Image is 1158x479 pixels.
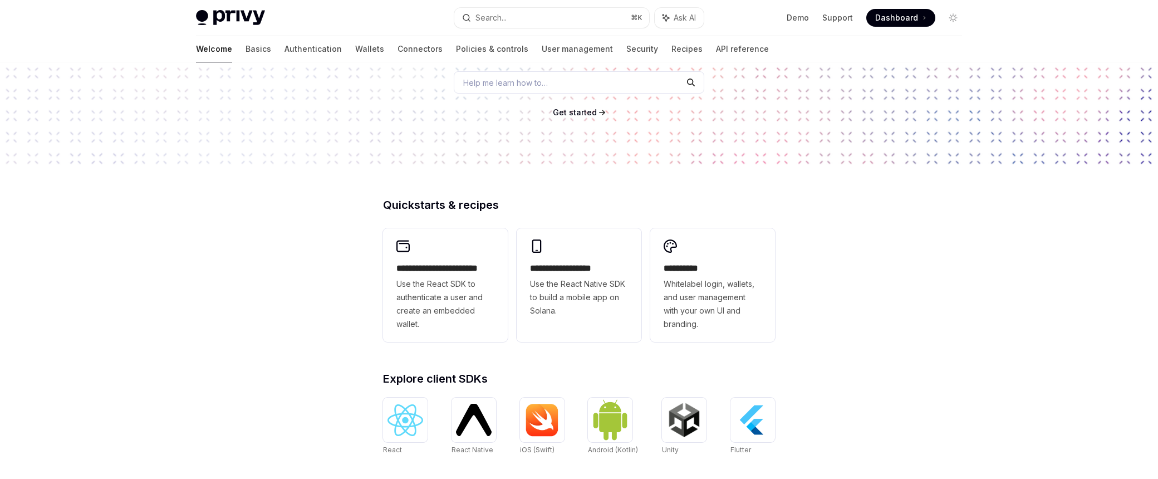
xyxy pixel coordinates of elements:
button: Ask AI [655,8,704,28]
a: FlutterFlutter [730,398,775,456]
a: Dashboard [866,9,935,27]
span: Unity [662,446,679,454]
span: Ask AI [674,12,696,23]
button: Search...⌘K [454,8,649,28]
span: Quickstarts & recipes [383,199,499,211]
a: API reference [716,36,769,62]
span: Get started [553,107,597,117]
a: Welcome [196,36,232,62]
span: React [383,446,402,454]
span: Whitelabel login, wallets, and user management with your own UI and branding. [664,277,762,331]
div: Search... [475,11,507,25]
img: React Native [456,404,492,436]
a: **** *****Whitelabel login, wallets, and user management with your own UI and branding. [650,228,775,342]
img: iOS (Swift) [524,403,560,437]
a: Recipes [671,36,703,62]
span: iOS (Swift) [520,446,555,454]
a: Basics [246,36,271,62]
img: light logo [196,10,265,26]
img: Android (Kotlin) [592,399,628,441]
a: Connectors [398,36,443,62]
span: Help me learn how to… [463,77,548,89]
a: Authentication [284,36,342,62]
span: Flutter [730,446,751,454]
a: Policies & controls [456,36,528,62]
img: Flutter [735,402,771,438]
a: Support [822,12,853,23]
a: Security [626,36,658,62]
span: Use the React Native SDK to build a mobile app on Solana. [530,277,628,317]
a: Wallets [355,36,384,62]
img: Unity [666,402,702,438]
a: User management [542,36,613,62]
a: Get started [553,107,597,118]
a: Android (Kotlin)Android (Kotlin) [588,398,638,456]
span: Android (Kotlin) [588,446,638,454]
span: ⌘ K [631,13,642,22]
button: Toggle dark mode [944,9,962,27]
img: React [387,404,423,436]
span: Dashboard [875,12,918,23]
a: Demo [787,12,809,23]
a: iOS (Swift)iOS (Swift) [520,398,565,456]
span: React Native [452,446,493,454]
span: Explore client SDKs [383,373,488,384]
a: UnityUnity [662,398,706,456]
a: **** **** **** ***Use the React Native SDK to build a mobile app on Solana. [517,228,641,342]
a: ReactReact [383,398,428,456]
a: React NativeReact Native [452,398,496,456]
span: Use the React SDK to authenticate a user and create an embedded wallet. [396,277,494,331]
